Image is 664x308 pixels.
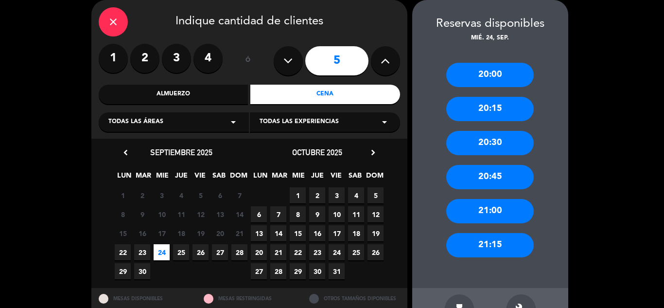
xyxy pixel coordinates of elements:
[250,85,400,104] div: Cena
[348,244,364,260] span: 25
[309,263,325,279] span: 30
[173,244,189,260] span: 25
[154,225,170,241] span: 17
[121,147,131,158] i: chevron_left
[192,206,209,222] span: 12
[290,187,306,203] span: 1
[192,225,209,241] span: 19
[150,147,212,157] span: septiembre 2025
[232,44,264,78] div: ó
[251,263,267,279] span: 27
[290,263,306,279] span: 29
[329,225,345,241] span: 17
[367,187,384,203] span: 5
[290,206,306,222] span: 8
[292,147,342,157] span: octubre 2025
[231,187,247,203] span: 7
[162,44,191,73] label: 3
[446,131,534,155] div: 20:30
[367,244,384,260] span: 26
[446,233,534,257] div: 21:15
[154,206,170,222] span: 10
[329,263,345,279] span: 31
[115,244,131,260] span: 22
[328,170,344,186] span: VIE
[290,244,306,260] span: 22
[348,225,364,241] span: 18
[212,225,228,241] span: 20
[108,117,163,127] span: Todas las áreas
[309,187,325,203] span: 2
[271,170,287,186] span: MAR
[173,206,189,222] span: 11
[227,116,239,128] i: arrow_drop_down
[367,225,384,241] span: 19
[260,117,339,127] span: Todas las experiencias
[115,225,131,241] span: 15
[309,206,325,222] span: 9
[212,206,228,222] span: 13
[348,187,364,203] span: 4
[251,225,267,241] span: 13
[309,170,325,186] span: JUE
[348,206,364,222] span: 11
[99,44,128,73] label: 1
[446,165,534,189] div: 20:45
[154,187,170,203] span: 3
[193,44,223,73] label: 4
[231,206,247,222] span: 14
[329,244,345,260] span: 24
[367,206,384,222] span: 12
[231,225,247,241] span: 21
[290,225,306,241] span: 15
[309,225,325,241] span: 16
[173,187,189,203] span: 4
[173,170,189,186] span: JUE
[134,263,150,279] span: 30
[366,170,382,186] span: DOM
[251,244,267,260] span: 20
[134,187,150,203] span: 2
[116,170,132,186] span: LUN
[446,199,534,223] div: 21:00
[347,170,363,186] span: SAB
[309,244,325,260] span: 23
[192,244,209,260] span: 26
[329,206,345,222] span: 10
[270,225,286,241] span: 14
[115,263,131,279] span: 29
[446,97,534,121] div: 20:15
[130,44,159,73] label: 2
[99,7,400,36] div: Indique cantidad de clientes
[251,206,267,222] span: 6
[107,16,119,28] i: close
[270,263,286,279] span: 28
[135,170,151,186] span: MAR
[412,15,568,34] div: Reservas disponibles
[134,244,150,260] span: 23
[368,147,378,158] i: chevron_right
[290,170,306,186] span: MIE
[154,244,170,260] span: 24
[212,187,228,203] span: 6
[173,225,189,241] span: 18
[446,63,534,87] div: 20:00
[192,187,209,203] span: 5
[134,206,150,222] span: 9
[115,206,131,222] span: 8
[252,170,268,186] span: LUN
[115,187,131,203] span: 1
[211,170,227,186] span: SAB
[270,206,286,222] span: 7
[192,170,208,186] span: VIE
[412,34,568,43] div: mié. 24, sep.
[231,244,247,260] span: 28
[329,187,345,203] span: 3
[230,170,246,186] span: DOM
[379,116,390,128] i: arrow_drop_down
[154,170,170,186] span: MIE
[212,244,228,260] span: 27
[134,225,150,241] span: 16
[270,244,286,260] span: 21
[99,85,248,104] div: Almuerzo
